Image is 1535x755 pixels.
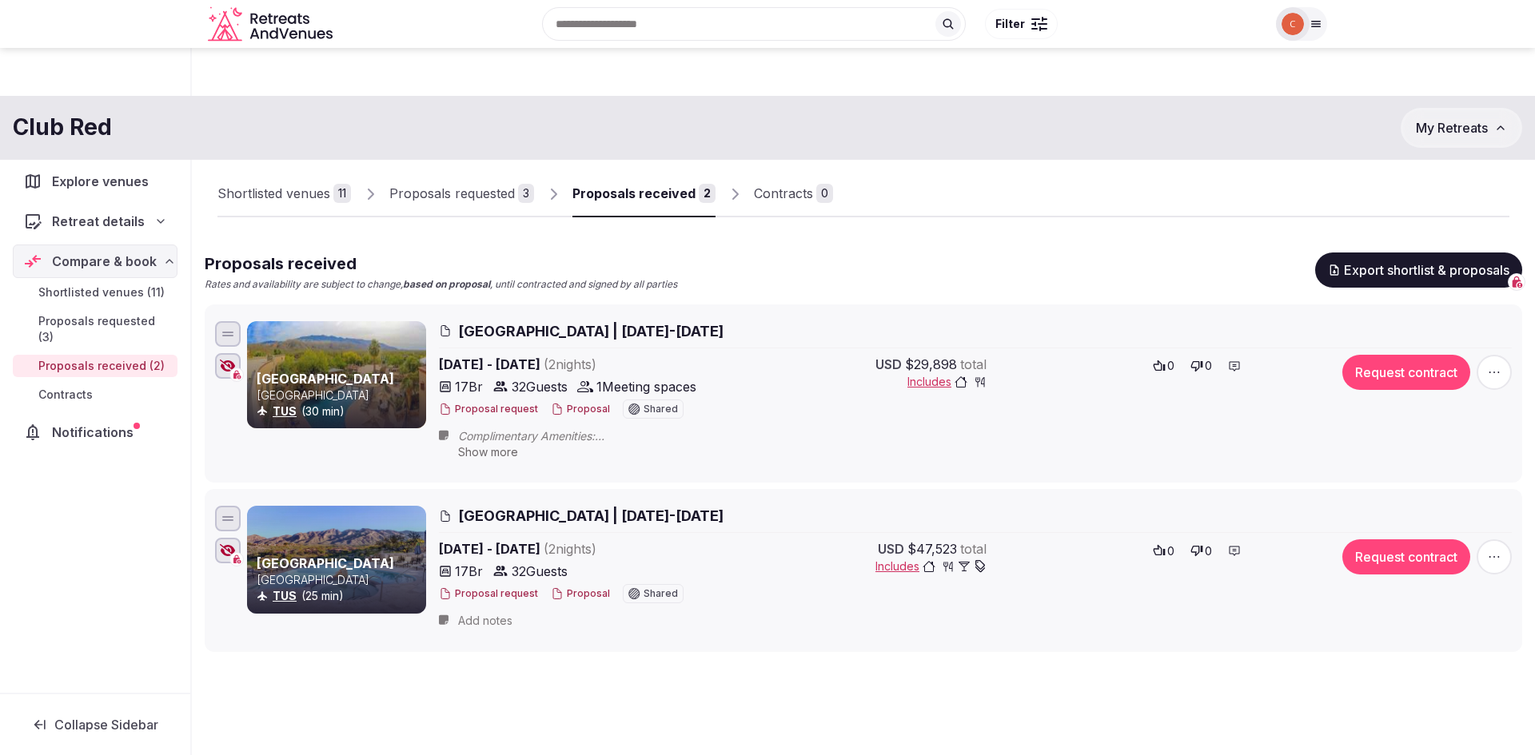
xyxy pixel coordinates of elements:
div: (30 min) [257,403,423,419]
span: total [960,539,987,558]
button: 0 [1186,539,1217,562]
a: Contracts [13,383,177,406]
a: Shortlisted venues (11) [13,281,177,304]
button: 0 [1148,539,1179,562]
span: Collapse Sidebar [54,717,158,733]
span: USD [875,355,902,374]
a: Contracts0 [754,171,833,217]
a: Shortlisted venues11 [217,171,351,217]
span: $47,523 [907,539,957,558]
button: Proposal [551,403,610,416]
button: Proposal [551,587,610,601]
p: [GEOGRAPHIC_DATA] [257,387,423,403]
button: Collapse Sidebar [13,707,177,742]
span: Filter [995,16,1025,32]
img: Catalina [1282,13,1304,35]
span: Explore venues [52,172,155,191]
span: [GEOGRAPHIC_DATA] | [DATE]-[DATE] [458,506,724,526]
button: 0 [1186,355,1217,377]
span: ( 2 night s ) [544,541,596,557]
a: Visit the homepage [208,6,336,42]
div: 2 [699,184,716,203]
span: [DATE] - [DATE] [439,355,720,374]
a: Notifications [13,415,177,449]
div: 0 [816,184,833,203]
span: 0 [1167,543,1174,559]
p: [GEOGRAPHIC_DATA] [257,572,423,588]
div: Shortlisted venues [217,184,330,203]
span: Shared [644,404,678,414]
div: (25 min) [257,588,423,604]
a: Proposals received (2) [13,355,177,377]
span: 1 Meeting spaces [596,377,696,396]
span: Retreat details [52,212,145,231]
button: My Retreats [1401,108,1522,148]
h2: Proposals received [205,252,677,275]
button: TUS [273,588,297,604]
div: 3 [518,184,534,203]
button: Request contract [1342,539,1470,574]
button: Export shortlist & proposals [1315,252,1522,288]
span: Show more [458,445,518,459]
span: My Retreats [1416,120,1488,136]
a: Proposals requested3 [389,171,534,217]
a: Explore venues [13,165,177,198]
a: TUS [273,404,297,418]
span: ( 2 night s ) [544,356,596,372]
button: Includes [875,558,987,574]
span: Shared [644,589,678,598]
span: Proposals received (2) [38,358,165,374]
span: 0 [1167,358,1174,374]
button: TUS [273,403,297,419]
svg: Retreats and Venues company logo [208,6,336,42]
span: total [960,355,987,374]
span: Proposals requested (3) [38,313,171,345]
span: 0 [1205,543,1212,559]
span: Complimentary Amenities: * Wi-Fi * Parking * Indoor and Outdoor Pool * Tennis Courts and Pickle B... [458,428,649,444]
button: Proposal request [439,403,538,416]
div: Proposals requested [389,184,515,203]
span: 0 [1205,358,1212,374]
div: Proposals received [572,184,696,203]
p: Rates and availability are subject to change, , until contracted and signed by all parties [205,278,677,292]
span: Shortlisted venues (11) [38,284,165,300]
span: 32 Guests [512,377,568,396]
a: [GEOGRAPHIC_DATA] [257,371,394,387]
span: USD [878,539,904,558]
button: Request contract [1342,355,1470,390]
button: 0 [1148,355,1179,377]
div: 11 [333,184,351,203]
div: Contracts [754,184,813,203]
button: Filter [985,9,1058,39]
button: Proposal request [439,587,538,601]
span: 17 Br [455,562,483,581]
a: Proposals received2 [572,171,716,217]
span: Compare & book [52,252,157,271]
h1: Club Red [13,112,112,143]
strong: based on proposal [403,278,490,290]
a: [GEOGRAPHIC_DATA] [257,555,394,571]
span: $29,898 [905,355,957,374]
span: 17 Br [455,377,483,396]
span: [DATE] - [DATE] [439,539,720,558]
a: Proposals requested (3) [13,310,177,348]
a: TUS [273,589,297,602]
span: [GEOGRAPHIC_DATA] | [DATE]-[DATE] [458,321,724,341]
span: Add notes [458,613,512,629]
button: Includes [907,374,987,390]
span: Contracts [38,387,93,403]
span: Notifications [52,423,140,442]
span: 32 Guests [512,562,568,581]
